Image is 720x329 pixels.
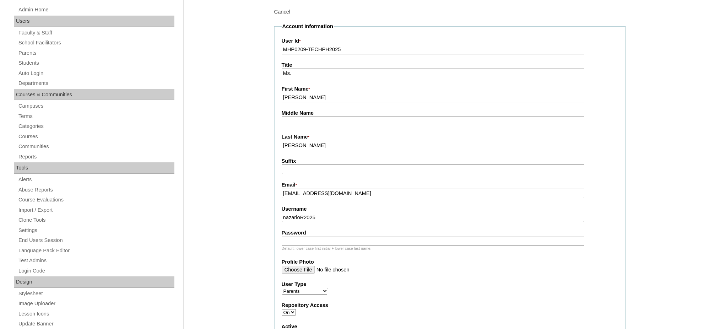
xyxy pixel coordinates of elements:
[18,226,174,235] a: Settings
[18,142,174,151] a: Communities
[18,256,174,265] a: Test Admins
[18,69,174,78] a: Auto Login
[282,61,618,69] label: Title
[18,195,174,204] a: Course Evaluations
[18,175,174,184] a: Alerts
[18,79,174,88] a: Departments
[18,122,174,131] a: Categories
[282,302,618,309] label: Repository Access
[282,205,618,213] label: Username
[18,28,174,37] a: Faculty & Staff
[282,229,618,237] label: Password
[18,206,174,215] a: Import / Export
[282,281,618,288] label: User Type
[282,258,618,266] label: Profile Photo
[282,85,618,93] label: First Name
[18,236,174,245] a: End Users Session
[282,109,618,117] label: Middle Name
[18,319,174,328] a: Update Banner
[18,102,174,110] a: Campuses
[18,299,174,308] a: Image Uploader
[18,112,174,121] a: Terms
[18,49,174,58] a: Parents
[282,133,618,141] label: Last Name
[18,185,174,194] a: Abuse Reports
[274,9,291,15] a: Cancel
[18,266,174,275] a: Login Code
[282,246,618,251] div: Default: lower case first initial + lower case last name.
[18,289,174,298] a: Stylesheet
[18,132,174,141] a: Courses
[14,162,174,174] div: Tools
[18,5,174,14] a: Admin Home
[18,59,174,68] a: Students
[282,181,618,189] label: Email
[282,23,334,30] legend: Account Information
[14,276,174,288] div: Design
[18,309,174,318] a: Lesson Icons
[18,216,174,225] a: Clone Tools
[18,152,174,161] a: Reports
[14,16,174,27] div: Users
[18,38,174,47] a: School Facilitators
[14,89,174,101] div: Courses & Communities
[282,157,618,165] label: Suffix
[282,37,618,45] label: User Id
[18,246,174,255] a: Language Pack Editor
